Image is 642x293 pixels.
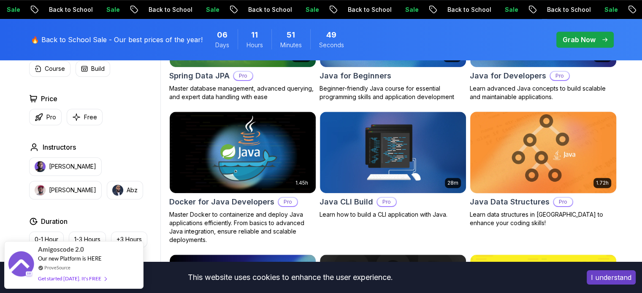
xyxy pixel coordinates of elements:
p: Sale [397,5,424,14]
img: instructor img [35,185,46,196]
img: provesource social proof notification image [8,251,34,279]
p: Sale [496,5,523,14]
p: [PERSON_NAME] [49,162,96,171]
span: 49 Seconds [326,29,336,41]
p: Back to School [439,5,496,14]
p: Master Docker to containerize and deploy Java applications efficiently. From basics to advanced J... [169,210,316,244]
button: instructor img[PERSON_NAME] [29,181,102,199]
button: Accept cookies [587,270,636,285]
p: Abz [127,186,138,194]
h2: Price [41,94,57,104]
p: Pro [234,72,252,80]
p: Master database management, advanced querying, and expert data handling with ease [169,84,316,101]
p: Course [45,65,65,73]
img: instructor img [112,185,123,196]
button: instructor img[PERSON_NAME] [29,157,102,176]
span: 51 Minutes [287,29,295,41]
p: Sale [198,5,225,14]
img: Java Data Structures card [466,110,620,195]
h2: Java for Beginners [320,70,391,82]
p: Back to School [240,5,297,14]
span: 11 Hours [251,29,258,41]
p: Grab Now [563,35,596,45]
p: [PERSON_NAME] [49,186,96,194]
button: 0-1 Hour [29,231,64,247]
button: 1-3 Hours [69,231,106,247]
p: +3 Hours [116,235,142,244]
span: Minutes [280,41,302,49]
a: Java Data Structures card1.72hJava Data StructuresProLearn data structures in [GEOGRAPHIC_DATA] t... [470,111,617,228]
button: Course [29,61,70,77]
a: Docker for Java Developers card1.45hDocker for Java DevelopersProMaster Docker to containerize an... [169,111,316,245]
h2: Java Data Structures [470,196,550,208]
p: 1.45h [295,180,308,186]
a: Java CLI Build card28mJava CLI BuildProLearn how to build a CLI application with Java. [320,111,466,219]
p: 0-1 Hour [35,235,58,244]
span: Amigoscode 2.0 [38,245,84,254]
span: Seconds [319,41,344,49]
p: Learn data structures in [GEOGRAPHIC_DATA] to enhance your coding skills! [470,210,617,227]
h2: Instructors [43,142,76,152]
p: 1-3 Hours [74,235,100,244]
div: This website uses cookies to enhance the user experience. [6,268,574,287]
p: Back to School [539,5,596,14]
p: Build [91,65,105,73]
p: Beginner-friendly Java course for essential programming skills and application development [320,84,466,101]
p: Sale [596,5,623,14]
span: Our new Platform is HERE [38,255,102,262]
p: Learn how to build a CLI application with Java. [320,210,466,219]
div: Get started [DATE]. It's FREE [38,274,106,283]
p: Back to School [140,5,198,14]
button: Free [67,109,103,125]
span: Days [215,41,229,49]
h2: Java CLI Build [320,196,373,208]
p: Free [84,113,97,121]
span: Hours [247,41,263,49]
img: Docker for Java Developers card [170,112,316,194]
p: Pro [554,198,572,206]
button: +3 Hours [111,231,147,247]
button: Build [76,61,110,77]
h2: Spring Data JPA [169,70,230,82]
p: Sale [98,5,125,14]
h2: Duration [41,216,68,226]
h2: Java for Developers [470,70,546,82]
span: 6 Days [217,29,228,41]
p: Pro [377,198,396,206]
button: Pro [29,109,62,125]
button: instructor imgAbz [107,181,143,199]
p: 28m [447,180,458,186]
h2: Docker for Java Developers [169,196,274,208]
img: Java CLI Build card [320,112,466,194]
p: Pro [550,72,569,80]
p: Back to School [339,5,397,14]
p: Back to School [41,5,98,14]
p: Pro [46,113,56,121]
p: Pro [279,198,297,206]
img: instructor img [35,161,46,172]
p: Sale [297,5,324,14]
p: 🔥 Back to School Sale - Our best prices of the year! [31,35,203,45]
p: 1.72h [596,180,609,186]
p: Learn advanced Java concepts to build scalable and maintainable applications. [470,84,617,101]
a: ProveSource [44,264,70,271]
